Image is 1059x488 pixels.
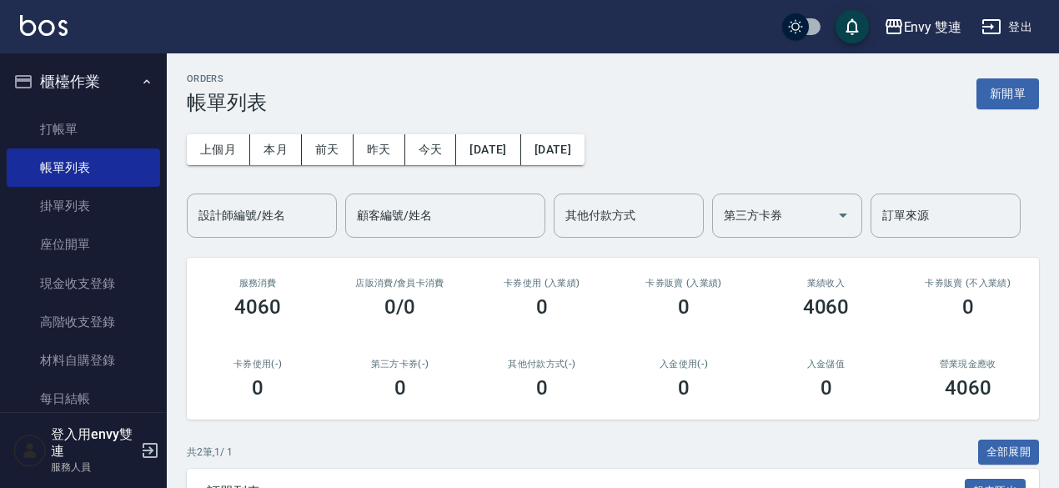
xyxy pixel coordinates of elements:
h2: 第三方卡券(-) [349,359,450,370]
h3: 0 [394,376,406,400]
a: 材料自購登錄 [7,341,160,380]
a: 座位開單 [7,225,160,264]
h2: 卡券使用 (入業績) [491,278,593,289]
button: [DATE] [521,134,585,165]
a: 新開單 [976,85,1039,101]
button: save [836,10,869,43]
button: 櫃檯作業 [7,60,160,103]
h2: 卡券使用(-) [207,359,309,370]
button: [DATE] [456,134,520,165]
h3: 0 [678,295,690,319]
a: 現金收支登錄 [7,264,160,303]
h3: 帳單列表 [187,91,267,114]
h2: 店販消費 /會員卡消費 [349,278,450,289]
h3: 服務消費 [207,278,309,289]
a: 帳單列表 [7,148,160,187]
h2: ORDERS [187,73,267,84]
button: 上個月 [187,134,250,165]
h2: 卡券販賣 (入業績) [633,278,735,289]
h3: 4060 [803,295,850,319]
h3: 0 [536,295,548,319]
p: 共 2 筆, 1 / 1 [187,445,233,460]
img: Logo [20,15,68,36]
h3: 0/0 [384,295,415,319]
h2: 入金使用(-) [633,359,735,370]
h3: 0 [536,376,548,400]
a: 掛單列表 [7,187,160,225]
a: 每日結帳 [7,380,160,418]
h3: 0 [678,376,690,400]
h2: 卡券販賣 (不入業績) [917,278,1019,289]
h2: 入金儲值 [775,359,876,370]
h5: 登入用envy雙連 [51,426,136,460]
h3: 0 [252,376,263,400]
a: 打帳單 [7,110,160,148]
button: 前天 [302,134,354,165]
p: 服務人員 [51,460,136,475]
h2: 業績收入 [775,278,876,289]
button: 本月 [250,134,302,165]
a: 高階收支登錄 [7,303,160,341]
button: 今天 [405,134,457,165]
button: 昨天 [354,134,405,165]
h3: 4060 [234,295,281,319]
h3: 4060 [945,376,991,400]
h3: 0 [821,376,832,400]
button: 登出 [975,12,1039,43]
img: Person [13,434,47,467]
button: Envy 雙連 [877,10,969,44]
h2: 營業現金應收 [917,359,1019,370]
button: 全部展開 [978,440,1040,465]
button: 新開單 [976,78,1039,109]
div: Envy 雙連 [904,17,962,38]
h3: 0 [962,295,974,319]
button: Open [830,202,856,229]
h2: 其他付款方式(-) [491,359,593,370]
